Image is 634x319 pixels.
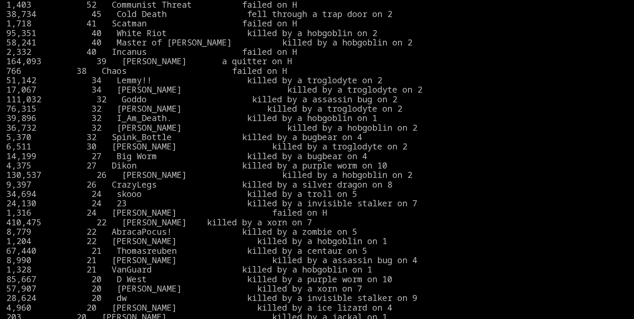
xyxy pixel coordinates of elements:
[6,55,292,67] a: 164,093 39 [PERSON_NAME] a quitter on H
[6,226,357,237] a: 8,779 22 AbracaPocus! killed by a zombie on 5
[6,84,422,95] a: 17,067 34 [PERSON_NAME] killed by a troglodyte on 2
[6,140,407,152] a: 6,511 30 [PERSON_NAME] killed by a troglodyte on 2
[6,169,412,180] a: 130,537 26 [PERSON_NAME] killed by a hobgoblin on 2
[6,46,297,57] a: 2,332 40 Incanus failed on H
[6,207,327,218] a: 1,316 24 [PERSON_NAME] failed on H
[6,131,362,142] a: 5,370 32 Spink_Bottle killed by a bugbear on 4
[6,17,297,29] a: 1,718 41 Scatman failed on H
[6,283,362,294] a: 57,907 20 [PERSON_NAME] killed by a xorn on 7
[6,216,312,228] a: 410,475 22 [PERSON_NAME] killed by a xorn on 7
[6,273,392,285] a: 85,667 20 D West killed by a purple worm on 10
[6,8,392,19] a: 38,734 45 Cold Death fell through a trap door on 2
[6,150,367,162] a: 14,199 27 Big Worm killed by a bugbear on 4
[6,302,392,313] a: 4,960 20 [PERSON_NAME] killed by a ice lizard on 4
[6,188,357,199] a: 34,694 24 skooo killed by a troll on 5
[6,235,387,246] a: 1,204 22 [PERSON_NAME] killed by a hobgoblin on 1
[6,112,377,123] a: 39,896 32 I_Am_Death. killed by a hobgoblin on 1
[6,27,377,38] a: 95,351 40 White Riot killed by a hobgoblin on 2
[6,93,397,105] a: 111,032 32 Goddo killed by a assassin bug on 2
[6,179,392,190] a: 9,397 26 CrazyLegs killed by a silver dragon on 8
[6,36,412,48] a: 58,241 40 Master of [PERSON_NAME] killed by a hobgoblin on 2
[6,263,372,275] a: 1,328 21 VanGuard killed by a hobgoblin on 1
[6,65,287,76] a: 766 38 Chaos failed on H
[6,74,382,86] a: 51,142 34 Lemmy!! killed by a troglodyte on 2
[6,197,417,209] a: 24,130 24 23 killed by a invisible stalker on 7
[6,159,387,171] a: 4,375 27 Dikon killed by a purple worm on 10
[6,245,367,256] a: 67,440 21 Thomasreuben killed by a centaur on 5
[6,103,402,114] a: 76,315 32 [PERSON_NAME] killed by a troglodyte on 2
[6,254,417,265] a: 8,990 21 [PERSON_NAME] killed by a assassin bug on 4
[6,292,417,303] a: 28,624 20 dw killed by a invisible stalker on 9
[6,122,417,133] a: 36,732 32 [PERSON_NAME] killed by a hobgoblin on 2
